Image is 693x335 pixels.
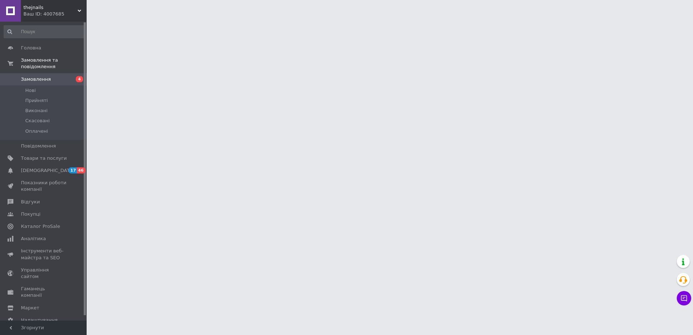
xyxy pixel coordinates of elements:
[21,180,67,193] span: Показники роботи компанії
[21,76,51,83] span: Замовлення
[25,107,48,114] span: Виконані
[21,235,46,242] span: Аналітика
[23,4,78,11] span: thejnails
[21,223,60,230] span: Каталог ProSale
[21,305,39,311] span: Маркет
[69,167,77,173] span: 17
[21,286,67,299] span: Гаманець компанії
[21,45,41,51] span: Головна
[23,11,87,17] div: Ваш ID: 4007685
[77,167,85,173] span: 46
[21,199,40,205] span: Відгуки
[21,317,58,323] span: Налаштування
[21,167,74,174] span: [DEMOGRAPHIC_DATA]
[21,155,67,162] span: Товари та послуги
[76,76,83,82] span: 4
[25,128,48,135] span: Оплачені
[25,118,50,124] span: Скасовані
[21,57,87,70] span: Замовлення та повідомлення
[677,291,691,305] button: Чат з покупцем
[21,248,67,261] span: Інструменти веб-майстра та SEO
[21,143,56,149] span: Повідомлення
[25,97,48,104] span: Прийняті
[21,267,67,280] span: Управління сайтом
[25,87,36,94] span: Нові
[4,25,85,38] input: Пошук
[21,211,40,217] span: Покупці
